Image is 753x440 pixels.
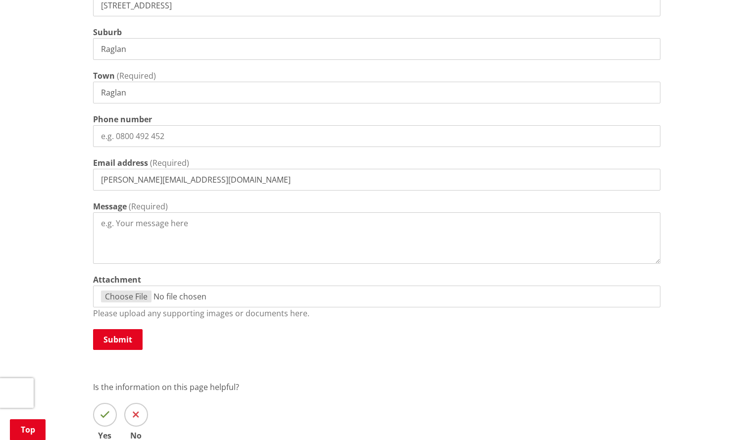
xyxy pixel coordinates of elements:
input: file [93,286,660,307]
label: Attachment [93,274,141,286]
label: Message [93,200,127,212]
span: (Required) [117,70,156,81]
label: Town [93,70,115,82]
span: (Required) [150,157,189,168]
iframe: Messenger Launcher [707,398,743,434]
label: Email address [93,157,148,169]
span: Yes [93,432,117,440]
span: (Required) [129,201,168,212]
p: Please upload any supporting images or documents here. [93,307,660,319]
label: Phone number [93,113,152,125]
input: e.g. 0800 492 452 [93,125,660,147]
label: Suburb [93,26,122,38]
p: Is the information on this page helpful? [93,381,660,393]
input: e.g. info@waidc.govt.nz [93,169,660,191]
button: Submit [93,329,143,350]
span: No [124,432,148,440]
a: Top [10,419,46,440]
